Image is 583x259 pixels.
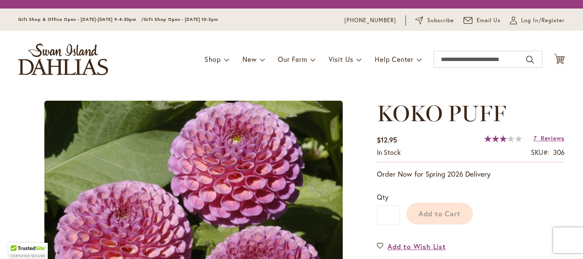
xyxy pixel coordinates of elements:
button: Search [526,53,534,67]
span: In stock [377,148,401,157]
a: [PHONE_NUMBER] [344,16,396,25]
a: store logo [18,44,108,75]
div: 62% [484,135,522,142]
span: Add to Wish List [388,242,446,251]
span: Help Center [375,55,414,64]
span: Log In/Register [521,16,565,25]
a: Subscribe [415,16,454,25]
span: Qty [377,192,388,201]
span: Our Farm [278,55,307,64]
span: Visit Us [329,55,353,64]
span: KOKO PUFF [377,100,506,127]
p: Order Now for Spring 2026 Delivery [377,169,565,179]
div: 306 [553,148,565,157]
a: Log In/Register [510,16,565,25]
span: New [242,55,257,64]
span: $12.95 [377,135,397,144]
span: Gift Shop & Office Open - [DATE]-[DATE] 9-4:30pm / [18,17,144,22]
div: Availability [377,148,401,157]
span: Subscribe [427,16,454,25]
span: Email Us [477,16,501,25]
a: Email Us [463,16,501,25]
a: Add to Wish List [377,242,446,251]
strong: SKU [531,148,549,157]
span: Shop [204,55,221,64]
div: TrustedSite Certified [9,243,48,259]
span: Gift Shop Open - [DATE] 10-3pm [144,17,218,22]
span: Reviews [541,134,565,142]
a: 7 Reviews [533,134,565,142]
span: 7 [533,134,537,142]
